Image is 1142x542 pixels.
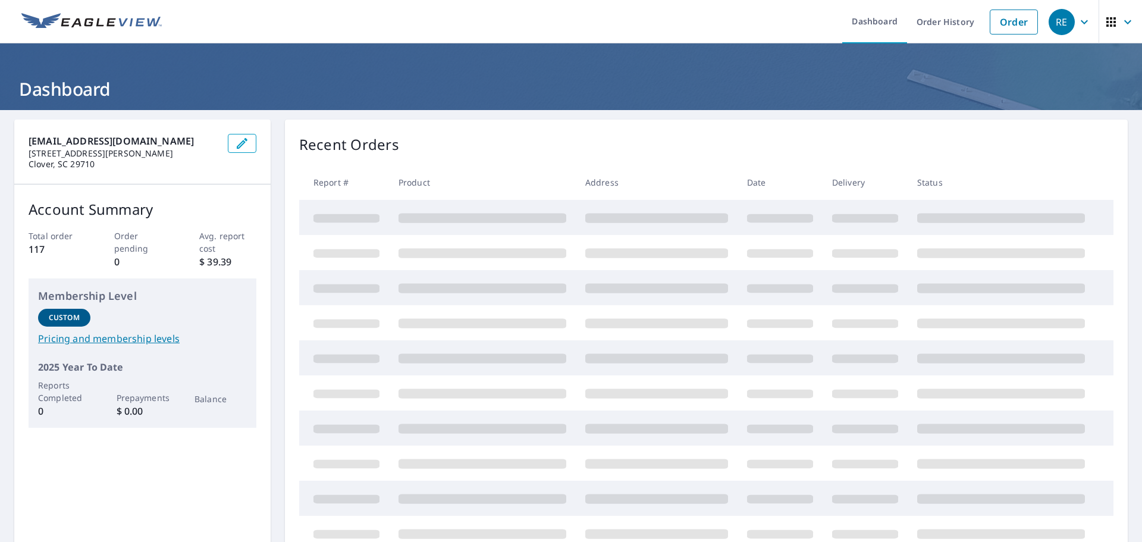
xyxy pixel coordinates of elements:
[29,148,218,159] p: [STREET_ADDRESS][PERSON_NAME]
[1049,9,1075,35] div: RE
[38,331,247,346] a: Pricing and membership levels
[738,165,823,200] th: Date
[114,230,171,255] p: Order pending
[29,199,256,220] p: Account Summary
[299,134,399,155] p: Recent Orders
[576,165,738,200] th: Address
[990,10,1038,35] a: Order
[21,13,162,31] img: EV Logo
[908,165,1094,200] th: Status
[38,379,90,404] p: Reports Completed
[14,77,1128,101] h1: Dashboard
[117,391,169,404] p: Prepayments
[299,165,389,200] th: Report #
[117,404,169,418] p: $ 0.00
[38,404,90,418] p: 0
[38,288,247,304] p: Membership Level
[114,255,171,269] p: 0
[49,312,80,323] p: Custom
[199,255,256,269] p: $ 39.39
[389,165,576,200] th: Product
[29,230,86,242] p: Total order
[823,165,908,200] th: Delivery
[194,393,247,405] p: Balance
[29,134,218,148] p: [EMAIL_ADDRESS][DOMAIN_NAME]
[199,230,256,255] p: Avg. report cost
[29,159,218,170] p: Clover, SC 29710
[38,360,247,374] p: 2025 Year To Date
[29,242,86,256] p: 117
